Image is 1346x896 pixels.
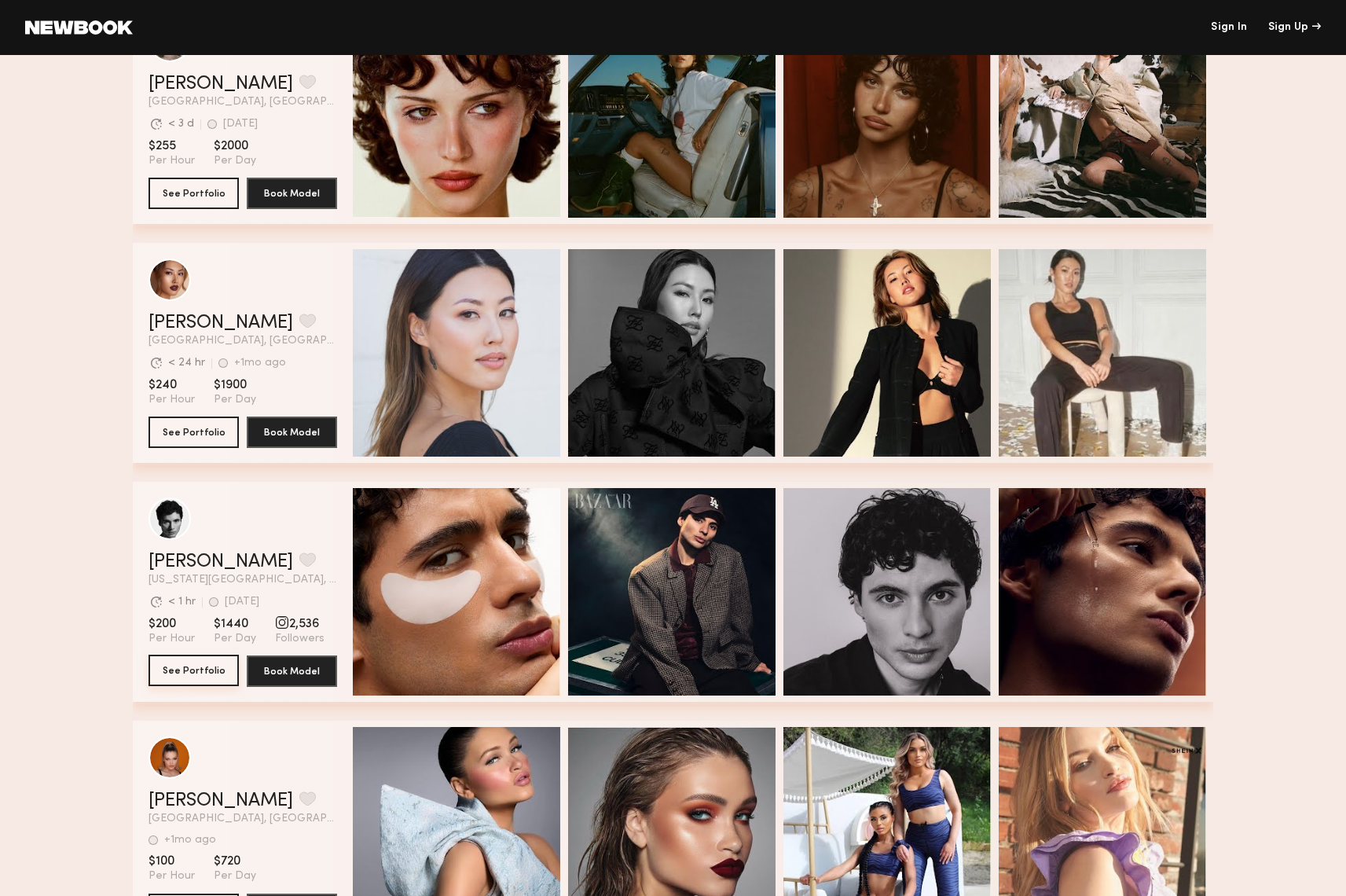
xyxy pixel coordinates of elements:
span: Followers [275,632,325,646]
span: Per Day [214,632,256,646]
span: $1440 [214,616,256,632]
span: $200 [149,616,195,632]
span: $255 [149,138,195,154]
button: See Portfolio [149,178,239,209]
span: Per Hour [149,869,195,883]
div: < 24 hr [168,358,205,369]
button: See Portfolio [149,655,239,686]
span: [GEOGRAPHIC_DATA], [GEOGRAPHIC_DATA] [149,97,337,108]
div: < 1 hr [168,597,196,608]
div: +1mo ago [234,358,286,369]
div: [DATE] [225,597,259,608]
a: [PERSON_NAME] [149,553,293,571]
span: $100 [149,854,195,869]
span: 2,536 [275,616,325,632]
div: [DATE] [223,119,258,130]
span: [GEOGRAPHIC_DATA], [GEOGRAPHIC_DATA] [149,813,337,824]
span: Per Day [214,393,256,407]
div: +1mo ago [164,835,216,846]
div: Sign Up [1268,22,1321,33]
span: $2000 [214,138,256,154]
button: See Portfolio [149,417,239,448]
a: [PERSON_NAME] [149,791,293,810]
a: Sign In [1211,22,1247,33]
a: [PERSON_NAME] [149,75,293,94]
span: Per Day [214,869,256,883]
span: Per Hour [149,393,195,407]
span: Per Day [214,154,256,168]
span: $1900 [214,377,256,393]
span: [GEOGRAPHIC_DATA], [GEOGRAPHIC_DATA] [149,336,337,347]
a: [PERSON_NAME] [149,314,293,332]
span: Per Hour [149,154,195,168]
button: Book Model [247,417,337,448]
button: Book Model [247,178,337,209]
span: Per Hour [149,632,195,646]
button: Book Model [247,655,337,687]
span: $240 [149,377,195,393]
div: < 3 d [168,119,194,130]
a: See Portfolio [149,655,239,687]
span: $720 [214,854,256,869]
span: [US_STATE][GEOGRAPHIC_DATA], [GEOGRAPHIC_DATA] [149,575,337,586]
